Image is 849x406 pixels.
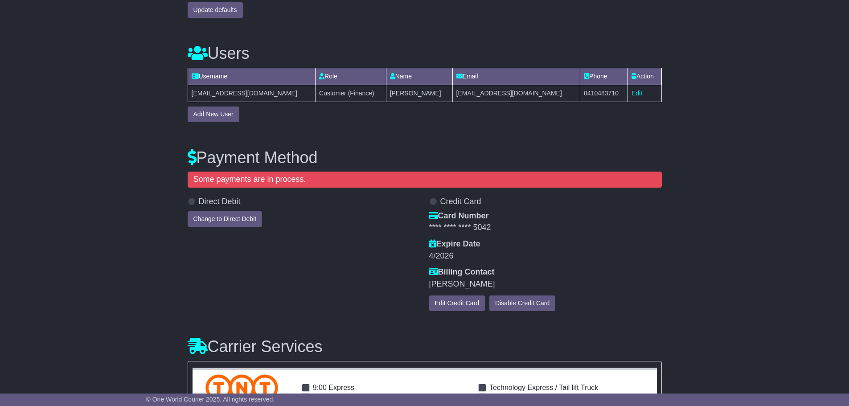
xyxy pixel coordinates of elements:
[452,85,580,102] td: [EMAIL_ADDRESS][DOMAIN_NAME]
[386,85,452,102] td: [PERSON_NAME]
[188,172,662,188] div: Some payments are in process.
[188,107,239,122] button: Add New User
[313,393,372,401] span: Overnight Express
[188,85,316,102] td: [EMAIL_ADDRESS][DOMAIN_NAME]
[429,279,662,289] div: [PERSON_NAME]
[580,85,628,102] td: 0410483710
[146,396,275,403] span: © One World Courier 2025. All rights reserved.
[386,68,452,85] td: Name
[188,149,662,167] h3: Payment Method
[188,2,243,18] button: Update defaults
[489,393,534,401] span: Road Express
[452,68,580,85] td: Email
[316,68,386,85] td: Role
[628,68,661,85] td: Action
[429,239,480,249] label: Expire Date
[429,251,662,261] div: 4/2026
[632,90,642,97] a: Edit
[440,197,481,207] label: Credit Card
[489,384,598,391] span: Technology Express / Tail lift Truck
[188,68,316,85] td: Username
[489,295,555,311] button: Disable Credit Card
[580,68,628,85] td: Phone
[188,211,262,227] button: Change to Direct Debit
[199,197,241,207] label: Direct Debit
[316,85,386,102] td: Customer (Finance)
[429,211,489,221] label: Card Number
[429,267,495,277] label: Billing Contact
[188,338,662,356] h3: Carrier Services
[205,374,278,401] img: TNT Domestic
[313,384,354,391] span: 9:00 Express
[188,45,662,62] h3: Users
[429,295,485,311] button: Edit Credit Card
